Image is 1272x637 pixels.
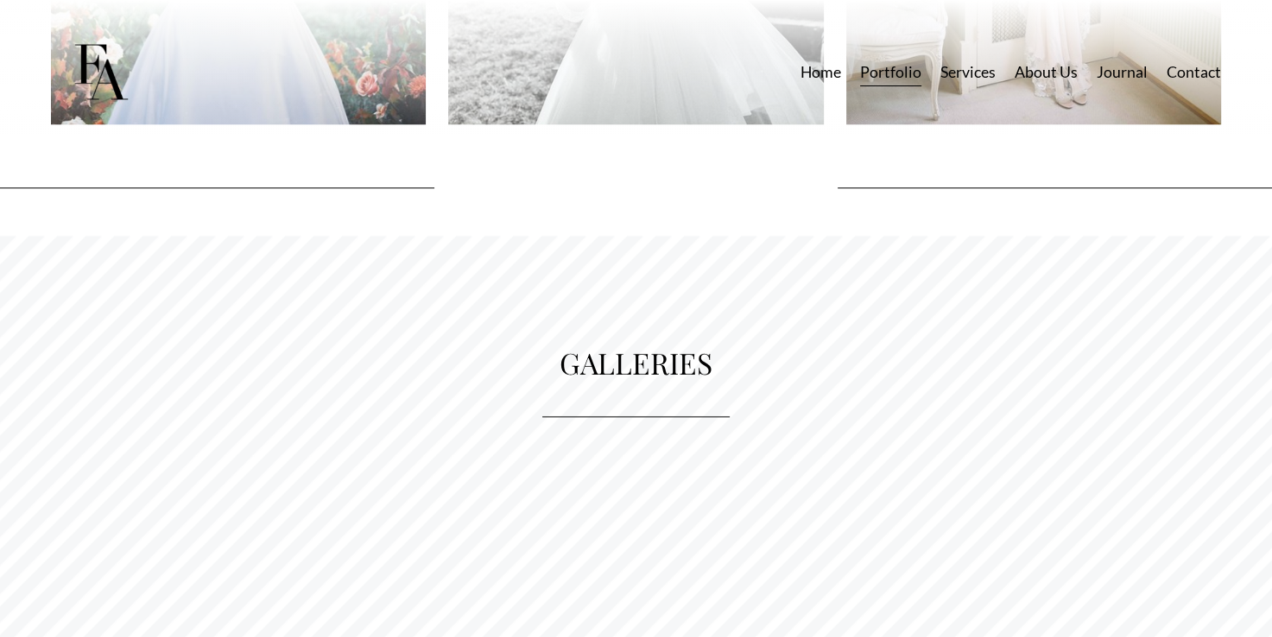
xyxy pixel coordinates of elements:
a: About Us [1015,57,1078,88]
h1: GALLERIES [444,339,827,387]
a: Home [801,57,841,88]
img: Frost Artistry [51,23,150,123]
a: Journal [1097,57,1148,88]
a: Portfolio [860,57,921,88]
a: Contact [1167,57,1221,88]
a: Services [940,57,996,88]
